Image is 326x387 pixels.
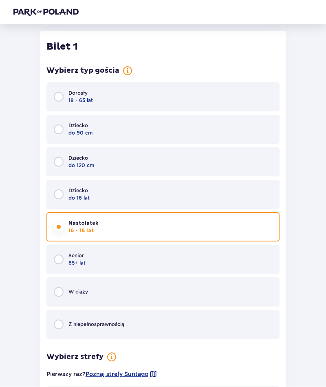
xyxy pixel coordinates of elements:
span: Senior [68,252,84,260]
span: W ciąży [68,289,88,296]
span: do 120 cm [68,162,94,170]
span: 18 - 65 lat [68,97,93,104]
h3: Wybierz strefy [46,352,104,362]
span: 65+ lat [68,260,86,267]
span: 16 - 18 lat [68,227,94,235]
a: Poznaj strefy Suntago [86,370,148,378]
h3: Wybierz typ gościa [46,66,119,76]
span: Dziecko [68,155,88,162]
span: Dziecko [68,122,88,130]
h2: Bilet 1 [46,41,78,53]
p: Pierwszy raz? [46,370,157,378]
span: Dorosły [68,90,88,97]
span: do 16 lat [68,195,90,202]
span: Nastolatek [68,220,98,227]
span: Z niepełno­sprawnością [68,321,124,328]
span: Dziecko [68,187,88,195]
img: Park of Poland logo [13,8,79,16]
span: do 90 cm [68,130,93,137]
